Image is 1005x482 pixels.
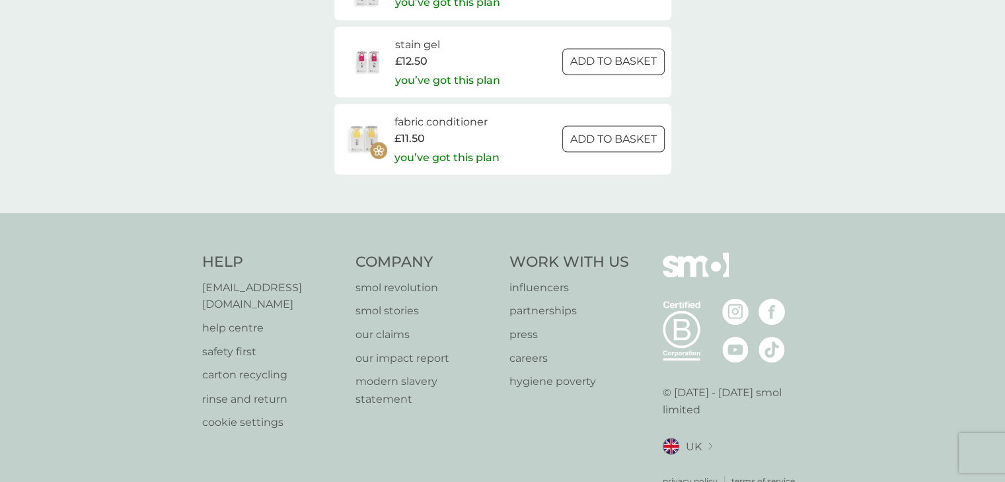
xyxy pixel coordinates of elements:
[570,131,657,148] p: ADD TO BASKET
[355,350,496,367] a: our impact report
[341,116,387,162] img: fabric conditioner
[202,366,343,384] a: carton recycling
[394,114,500,131] h6: fabric conditioner
[708,442,712,450] img: select a new location
[759,298,785,325] img: visit the smol Facebook page
[509,326,629,343] a: press
[509,252,629,273] h4: Work With Us
[663,438,679,454] img: UK flag
[562,125,665,152] button: ADD TO BASKET
[759,336,785,362] img: visit the smol Tiktok page
[202,320,343,337] a: help centre
[202,413,343,430] a: cookie settings
[509,373,629,390] a: hygiene poverty
[509,279,629,296] a: influencers
[562,48,665,75] button: ADD TO BASKET
[570,53,657,70] p: ADD TO BASKET
[663,252,729,297] img: smol
[355,279,496,296] a: smol revolution
[355,252,496,273] h4: Company
[202,343,343,361] a: safety first
[355,326,496,343] a: our claims
[395,36,500,53] h6: stain gel
[722,336,749,362] img: visit the smol Youtube page
[341,38,395,85] img: stain gel
[395,72,500,89] p: you’ve got this plan
[202,252,343,273] h4: Help
[355,373,496,407] a: modern slavery statement
[663,384,803,417] p: © [DATE] - [DATE] smol limited
[509,350,629,367] a: careers
[355,302,496,320] a: smol stories
[395,53,428,70] span: £12.50
[686,438,702,455] span: UK
[509,302,629,320] a: partnerships
[394,130,425,147] span: £11.50
[722,298,749,325] img: visit the smol Instagram page
[202,390,343,407] a: rinse and return
[394,149,500,166] p: you’ve got this plan
[202,279,343,313] a: [EMAIL_ADDRESS][DOMAIN_NAME]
